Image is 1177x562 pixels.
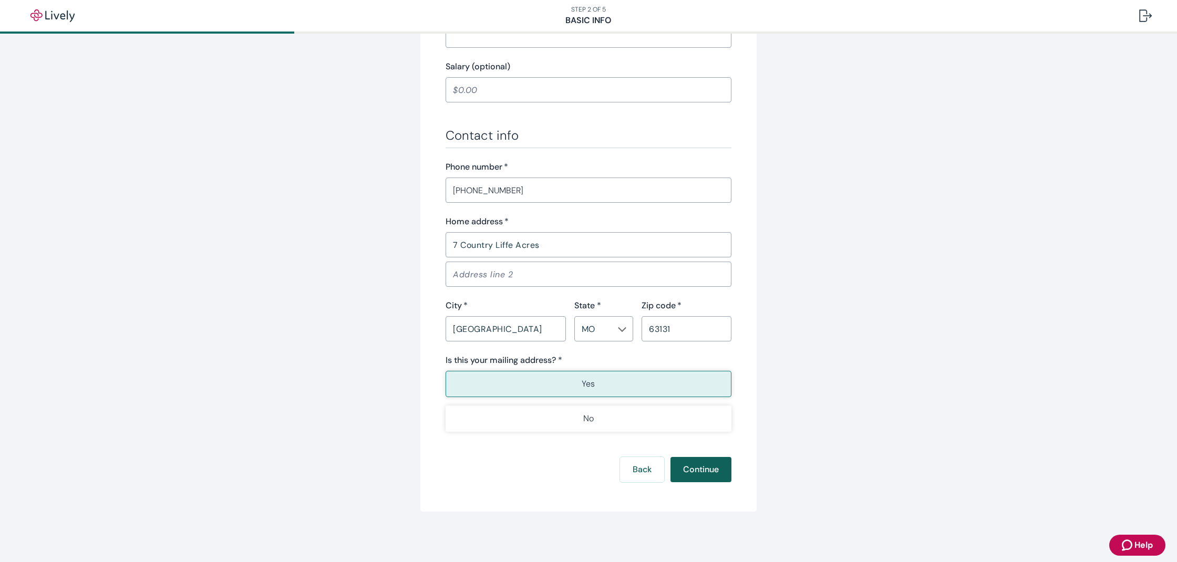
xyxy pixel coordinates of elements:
[446,60,510,73] label: Salary (optional)
[23,9,82,22] img: Lively
[446,215,509,228] label: Home address
[617,324,627,335] button: Open
[642,318,731,339] input: Zip code
[446,161,508,173] label: Phone number
[446,264,731,285] input: Address line 2
[642,299,682,312] label: Zip code
[446,180,731,201] input: (555) 555-5555
[446,234,731,255] input: Address line 1
[618,325,626,334] svg: Chevron icon
[574,299,601,312] label: State *
[446,405,731,432] button: No
[577,321,613,336] input: --
[446,299,468,312] label: City
[446,79,731,100] input: $0.00
[620,457,664,482] button: Back
[446,128,731,143] h3: Contact info
[583,412,594,425] p: No
[582,378,595,390] p: Yes
[446,354,562,367] label: Is this your mailing address? *
[446,318,566,339] input: City
[1131,3,1160,28] button: Log out
[1109,535,1165,556] button: Zendesk support iconHelp
[1134,539,1153,551] span: Help
[446,371,731,397] button: Yes
[670,457,731,482] button: Continue
[1122,539,1134,551] svg: Zendesk support icon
